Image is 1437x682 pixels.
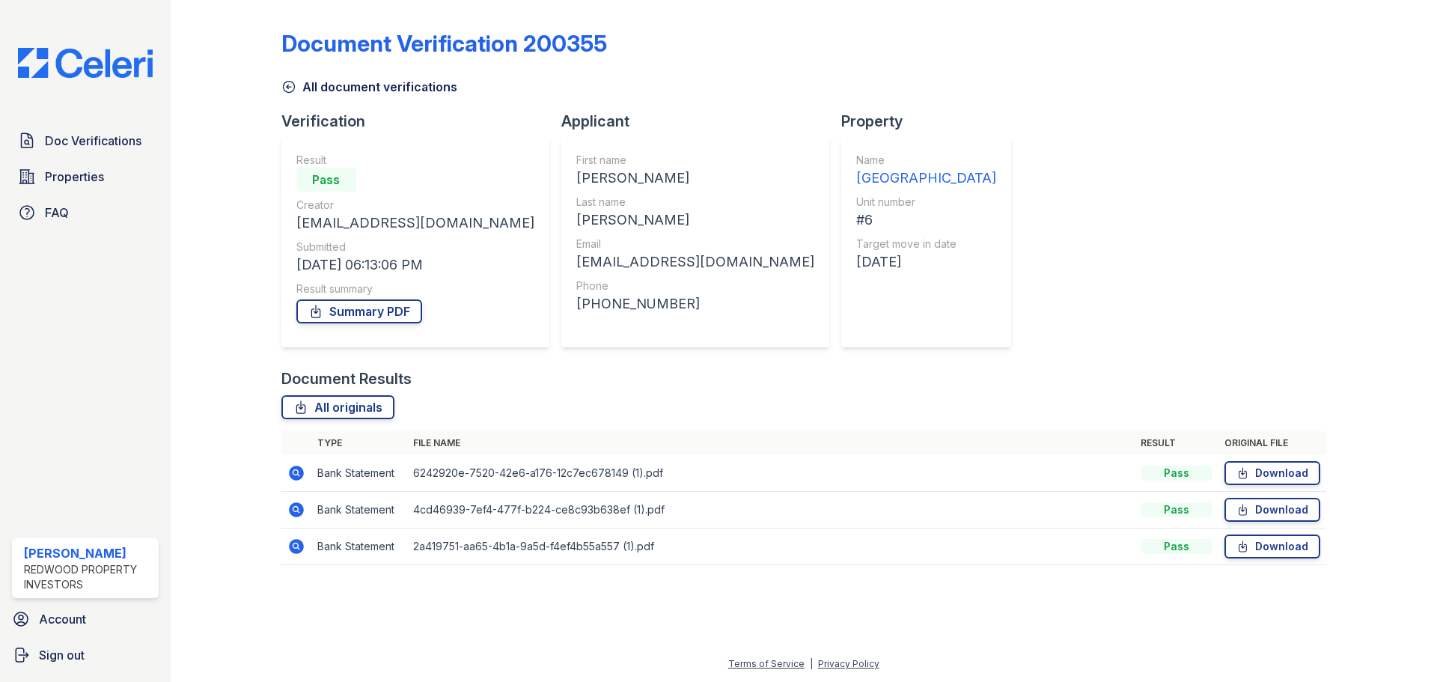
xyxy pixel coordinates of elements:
a: Terms of Service [728,658,805,669]
div: Target move in date [856,237,996,252]
div: [PERSON_NAME] [24,544,153,562]
a: Download [1224,498,1320,522]
a: Download [1224,461,1320,485]
div: | [810,658,813,669]
div: [PERSON_NAME] [576,168,814,189]
span: Properties [45,168,104,186]
a: Properties [12,162,159,192]
a: Name [GEOGRAPHIC_DATA] [856,153,996,189]
div: Document Results [281,368,412,389]
div: #6 [856,210,996,231]
div: Submitted [296,240,534,255]
div: [PERSON_NAME] [576,210,814,231]
th: Type [311,431,407,455]
span: Sign out [39,646,85,664]
div: [EMAIL_ADDRESS][DOMAIN_NAME] [296,213,534,234]
div: Unit number [856,195,996,210]
td: 2a419751-aa65-4b1a-9a5d-f4ef4b55a557 (1).pdf [407,529,1135,565]
a: Summary PDF [296,299,422,323]
div: Name [856,153,996,168]
div: Phone [576,278,814,293]
div: First name [576,153,814,168]
td: Bank Statement [311,492,407,529]
div: Document Verification 200355 [281,30,607,57]
div: Pass [1141,539,1212,554]
td: Bank Statement [311,529,407,565]
div: [GEOGRAPHIC_DATA] [856,168,996,189]
th: Result [1135,431,1218,455]
img: CE_Logo_Blue-a8612792a0a2168367f1c8372b55b34899dd931a85d93a1a3d3e32e68fde9ad4.png [6,48,165,78]
a: Account [6,604,165,634]
div: Applicant [561,111,841,132]
div: Pass [1141,502,1212,517]
span: Account [39,610,86,628]
a: Privacy Policy [818,658,879,669]
a: FAQ [12,198,159,228]
div: Last name [576,195,814,210]
div: [EMAIL_ADDRESS][DOMAIN_NAME] [576,252,814,273]
span: Doc Verifications [45,132,141,150]
a: Download [1224,535,1320,558]
a: All originals [281,395,394,419]
div: Redwood Property Investors [24,562,153,592]
a: Doc Verifications [12,126,159,156]
div: [DATE] [856,252,996,273]
div: Pass [296,168,356,192]
div: [DATE] 06:13:06 PM [296,255,534,275]
div: Pass [1141,466,1212,481]
th: File name [407,431,1135,455]
div: Result summary [296,281,534,296]
div: Creator [296,198,534,213]
div: [PHONE_NUMBER] [576,293,814,314]
div: Verification [281,111,561,132]
td: Bank Statement [311,455,407,492]
div: Email [576,237,814,252]
th: Original file [1218,431,1326,455]
td: 6242920e-7520-42e6-a176-12c7ec678149 (1).pdf [407,455,1135,492]
td: 4cd46939-7ef4-477f-b224-ce8c93b638ef (1).pdf [407,492,1135,529]
span: FAQ [45,204,69,222]
a: Sign out [6,640,165,670]
div: Property [841,111,1023,132]
div: Result [296,153,534,168]
a: All document verifications [281,78,457,96]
